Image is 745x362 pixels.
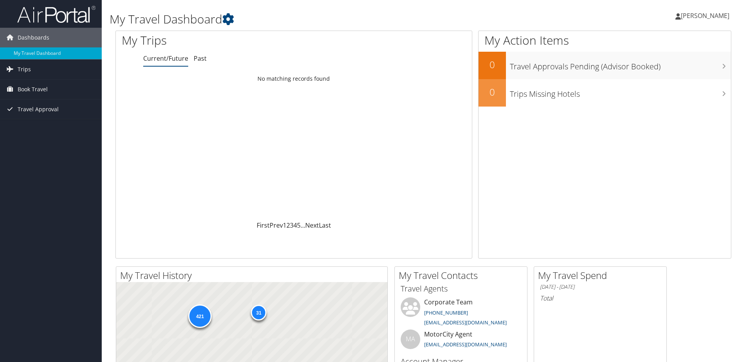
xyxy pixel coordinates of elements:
a: [PHONE_NUMBER] [424,309,468,316]
h2: My Travel Contacts [399,269,527,282]
a: 3 [290,221,293,230]
h2: My Travel Spend [538,269,666,282]
a: Last [319,221,331,230]
span: Book Travel [18,80,48,99]
a: 0Trips Missing Hotels [479,79,731,107]
a: Current/Future [143,54,188,63]
div: 421 [188,304,212,328]
a: Next [305,221,319,230]
td: No matching records found [116,72,472,86]
a: [EMAIL_ADDRESS][DOMAIN_NAME] [424,319,507,326]
div: 31 [251,305,266,320]
h6: Total [540,294,660,302]
a: 5 [297,221,301,230]
span: Dashboards [18,28,49,47]
h1: My Action Items [479,32,731,49]
img: airportal-logo.png [17,5,95,24]
span: Travel Approval [18,100,59,119]
h2: 0 [479,58,506,71]
a: 4 [293,221,297,230]
h6: [DATE] - [DATE] [540,283,660,291]
li: Corporate Team [397,297,525,329]
span: … [301,221,305,230]
span: Trips [18,60,31,79]
li: MotorCity Agent [397,329,525,355]
h3: Travel Agents [401,283,521,294]
a: 1 [283,221,286,230]
h1: My Travel Dashboard [110,11,528,27]
a: 2 [286,221,290,230]
h1: My Trips [122,32,318,49]
a: [EMAIL_ADDRESS][DOMAIN_NAME] [424,341,507,348]
a: Past [194,54,207,63]
a: 0Travel Approvals Pending (Advisor Booked) [479,52,731,79]
h2: My Travel History [120,269,387,282]
a: [PERSON_NAME] [675,4,737,27]
h2: 0 [479,85,506,99]
h3: Trips Missing Hotels [510,85,731,100]
h3: Travel Approvals Pending (Advisor Booked) [510,57,731,72]
span: [PERSON_NAME] [681,11,729,20]
a: First [257,221,270,230]
div: MA [401,329,420,349]
a: Prev [270,221,283,230]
